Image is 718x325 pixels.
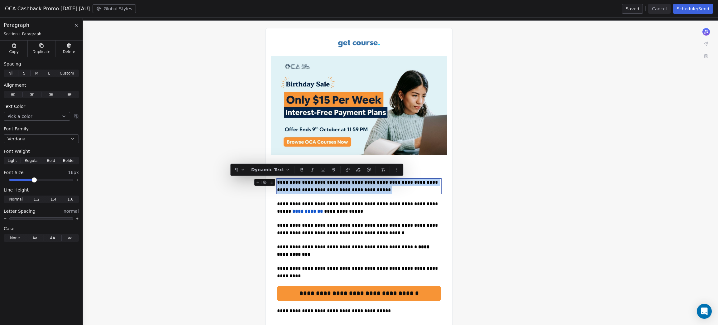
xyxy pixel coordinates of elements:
[34,196,40,202] span: 1.2
[4,226,14,232] span: Case
[63,158,75,163] span: Bolder
[4,32,18,36] span: Section
[9,49,19,54] span: Copy
[67,196,73,202] span: 1.6
[32,49,50,54] span: Duplicate
[5,5,90,12] span: OCA Cashback Promo [DATE] [AU]
[32,235,37,241] span: Aa
[697,304,712,319] div: Open Intercom Messenger
[64,208,79,214] span: normal
[4,61,21,67] span: Spacing
[8,70,13,76] span: Nil
[4,148,30,154] span: Font Weight
[10,235,20,241] span: None
[9,196,22,202] span: Normal
[673,4,713,14] button: Schedule/Send
[4,82,26,88] span: Alignment
[68,235,73,241] span: aa
[7,136,26,142] span: Verdana
[4,126,29,132] span: Font Family
[50,196,56,202] span: 1.4
[249,165,293,174] button: Dynamic Text
[622,4,643,14] button: Saved
[22,32,41,36] span: Paragraph
[93,4,136,13] button: Global Styles
[4,103,25,109] span: Text Color
[648,4,670,14] button: Cancel
[23,70,26,76] span: S
[63,49,75,54] span: Delete
[4,169,24,176] span: Font Size
[47,158,55,163] span: Bold
[25,158,39,163] span: Regular
[35,70,38,76] span: M
[4,112,70,121] button: Pick a color
[50,235,55,241] span: AA
[60,70,74,76] span: Custom
[68,169,79,176] span: 16px
[7,158,17,163] span: Light
[4,187,29,193] span: Line Height
[4,22,29,29] span: Paragraph
[48,70,50,76] span: L
[4,208,36,214] span: Letter Spacing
